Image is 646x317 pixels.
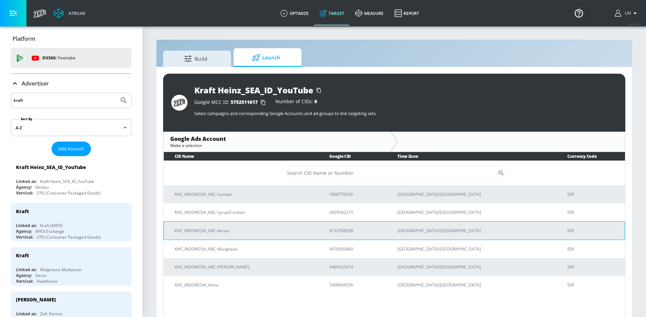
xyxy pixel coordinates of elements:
[16,228,32,234] div: Agency:
[11,159,132,198] div: Kraft Heinz_SEA_ID_YouTubeLinked as:Kraft Heinz_SEA_ID_YouTubeAgency:DentsuVertical:CPG (Consumer...
[556,152,625,161] th: Currency Code
[42,54,75,62] p: DV360:
[275,99,317,106] div: Number of CIDs:
[622,11,631,16] span: login as: liv.ho@zefr.com
[52,142,91,156] button: Add Account
[16,278,33,284] div: Vertical:
[163,132,391,152] div: Google Ads AccountMake a selection
[35,184,49,190] div: Dentsu
[16,252,29,259] div: Kraft
[116,93,131,108] button: Submit Search
[175,245,313,253] p: KHC_INDONESIA_ABC-Mungbean
[567,209,619,216] p: IDR
[14,96,116,105] input: Search by name
[11,247,132,286] div: KraftLinked as:Walgreens MediacomAgency:DemoVertical:Healthcare
[329,263,381,271] p: 4469025474
[275,1,314,25] a: optimize
[16,184,32,190] div: Agency:
[13,35,35,42] p: Platform
[66,10,85,16] div: Atrium
[329,191,381,198] p: 1898776056
[37,234,101,240] div: CPG (Consumer Packaged Goods)
[389,1,425,25] a: Report
[397,281,551,288] p: [GEOGRAPHIC_DATA]/[GEOGRAPHIC_DATA]
[16,296,56,303] div: [PERSON_NAME]
[567,191,619,198] p: IDR
[170,51,221,67] span: Build
[164,152,319,161] th: CID Name
[16,273,32,278] div: Agency:
[567,263,619,271] p: IDR
[37,190,101,196] div: CPG (Consumer Packaged Goods)
[318,152,387,161] th: Google CID
[397,191,551,198] p: [GEOGRAPHIC_DATA]/[GEOGRAPHIC_DATA]
[11,48,132,68] div: DV360: Youtube
[11,119,132,136] div: A-Z
[40,311,62,317] div: Zefr Demos
[40,179,94,184] div: Kraft Heinz_SEA_ID_YouTube
[397,209,551,216] p: [GEOGRAPHIC_DATA]/[GEOGRAPHIC_DATA]
[194,85,313,96] div: Kraft Heinz_SEA_ID_YouTube
[16,208,29,215] div: Kraft
[16,190,33,196] div: Vertical:
[194,99,269,106] div: Google MCC ID:
[40,267,81,273] div: Walgreens Mediacom
[329,245,381,253] p: 4916050480
[170,143,384,148] div: Make a selection
[16,179,37,184] div: Linked as:
[175,191,313,198] p: KHC_INDONESIA_ABC-Sambal
[54,8,85,18] a: Atrium
[282,166,498,180] input: Search CID Name or Number
[16,311,37,317] div: Linked as:
[57,54,75,61] p: Youtube
[175,263,313,271] p: KHC_INDONESIA_ABC-[PERSON_NAME]
[40,223,63,228] div: Kraft (APEX)
[35,273,47,278] div: Demo
[11,29,132,48] div: Platform
[16,267,37,273] div: Linked as:
[567,281,619,288] p: IDR
[314,1,350,25] a: Target
[35,228,64,234] div: APEX Exchange
[22,80,49,87] p: Advertiser
[615,9,639,17] button: Liv
[16,164,86,170] div: Kraft Heinz_SEA_ID_YouTube
[282,166,507,180] div: Search CID Name or Number
[329,209,381,216] p: 2605042215
[11,203,132,242] div: KraftLinked as:Kraft (APEX)Agency:APEX ExchangeVertical:CPG (Consumer Packaged Goods)
[170,135,384,143] div: Google Ads Account
[240,50,292,66] span: Launch
[329,227,381,234] p: 8132598299
[231,99,258,105] span: 5752511617
[350,1,389,25] a: measure
[314,98,317,105] span: 6
[58,145,84,153] span: Add Account
[194,110,617,116] p: Select campaigns and corresponding Google Accounts and ad-groups to link targeting sets.
[567,245,619,253] p: IDR
[569,3,588,22] button: Open Resource Center
[329,281,381,288] p: 7408994556
[37,278,58,284] div: Healthcare
[175,227,313,234] p: KHC_INDONESIA_ABC-Kecap
[175,281,313,288] p: KHC_INDONESIA_Heinz
[387,152,556,161] th: Time Zone
[16,234,33,240] div: Vertical:
[397,227,551,234] p: [GEOGRAPHIC_DATA]/[GEOGRAPHIC_DATA]
[16,223,37,228] div: Linked as:
[19,117,34,121] label: Sort By
[567,227,619,234] p: IDR
[397,263,551,271] p: [GEOGRAPHIC_DATA]/[GEOGRAPHIC_DATA]
[175,209,313,216] p: KHC_INDONESIA_ABC-Syrup/Cordials
[397,245,551,253] p: [GEOGRAPHIC_DATA]/[GEOGRAPHIC_DATA]
[630,22,639,26] span: v 4.19.0
[11,74,132,93] div: Advertiser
